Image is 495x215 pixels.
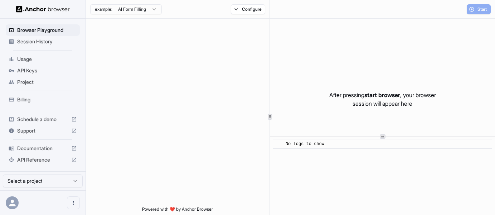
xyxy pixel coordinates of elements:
[17,96,77,103] span: Billing
[329,91,436,108] p: After pressing , your browser session will appear here
[17,67,77,74] span: API Keys
[142,206,213,215] span: Powered with ❤️ by Anchor Browser
[286,142,324,147] span: No logs to show
[17,27,77,34] span: Browser Playground
[6,53,80,65] div: Usage
[364,91,400,99] span: start browser
[17,127,68,134] span: Support
[6,143,80,154] div: Documentation
[277,140,280,148] span: ​
[231,4,266,14] button: Configure
[6,36,80,47] div: Session History
[6,114,80,125] div: Schedule a demo
[17,38,77,45] span: Session History
[17,56,77,63] span: Usage
[17,145,68,152] span: Documentation
[6,65,80,76] div: API Keys
[95,6,112,12] span: example:
[6,125,80,137] div: Support
[6,154,80,166] div: API Reference
[67,196,80,209] button: Open menu
[6,94,80,105] div: Billing
[17,156,68,163] span: API Reference
[6,76,80,88] div: Project
[16,6,70,13] img: Anchor Logo
[17,116,68,123] span: Schedule a demo
[6,24,80,36] div: Browser Playground
[17,78,77,86] span: Project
